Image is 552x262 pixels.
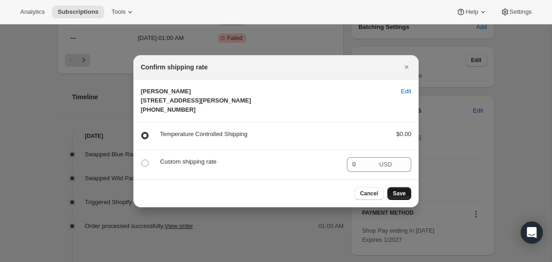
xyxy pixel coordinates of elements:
[111,8,126,16] span: Tools
[379,161,392,168] span: USD
[510,8,532,16] span: Settings
[451,6,493,18] button: Help
[400,61,413,74] button: Close
[52,6,104,18] button: Subscriptions
[521,222,543,244] div: Open Intercom Messenger
[396,84,417,99] button: Edit
[57,8,98,16] span: Subscriptions
[20,8,45,16] span: Analytics
[106,6,140,18] button: Tools
[160,130,381,139] p: Temperature Controlled Shipping
[141,63,207,72] h2: Confirm shipping rate
[396,131,411,137] span: $0.00
[160,157,339,166] p: Custom shipping rate
[360,190,378,197] span: Cancel
[466,8,478,16] span: Help
[495,6,537,18] button: Settings
[393,190,406,197] span: Save
[141,88,251,113] span: [PERSON_NAME] [STREET_ADDRESS][PERSON_NAME] [PHONE_NUMBER]
[15,6,50,18] button: Analytics
[355,187,384,200] button: Cancel
[401,87,411,96] span: Edit
[387,187,411,200] button: Save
